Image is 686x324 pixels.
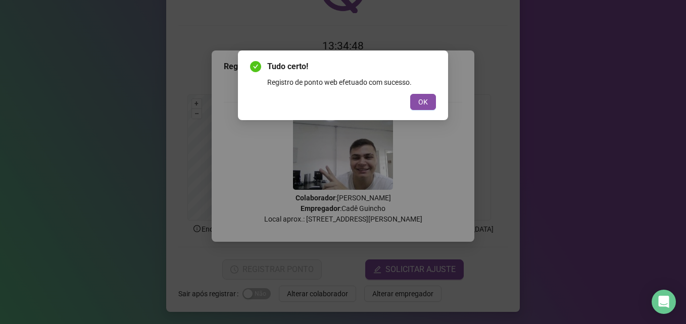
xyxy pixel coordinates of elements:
div: Open Intercom Messenger [652,290,676,314]
div: Registro de ponto web efetuado com sucesso. [267,77,436,88]
span: OK [418,96,428,107]
span: check-circle [250,61,261,72]
span: Tudo certo! [267,61,436,73]
button: OK [410,94,436,110]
